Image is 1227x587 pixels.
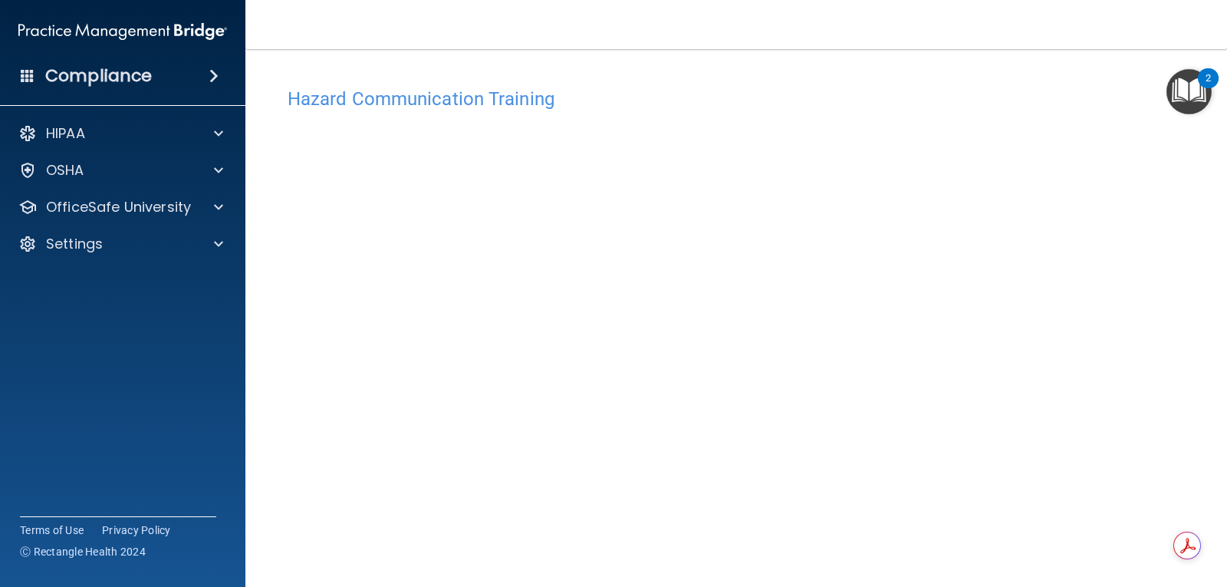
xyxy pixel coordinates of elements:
[46,198,191,216] p: OfficeSafe University
[46,161,84,180] p: OSHA
[288,89,1185,109] h4: Hazard Communication Training
[18,16,227,47] img: PMB logo
[18,124,223,143] a: HIPAA
[46,235,103,253] p: Settings
[18,198,223,216] a: OfficeSafe University
[20,523,84,538] a: Terms of Use
[18,161,223,180] a: OSHA
[18,235,223,253] a: Settings
[46,124,85,143] p: HIPAA
[20,544,146,559] span: Ⓒ Rectangle Health 2024
[45,65,152,87] h4: Compliance
[102,523,171,538] a: Privacy Policy
[1206,78,1211,98] div: 2
[1166,69,1212,114] button: Open Resource Center, 2 new notifications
